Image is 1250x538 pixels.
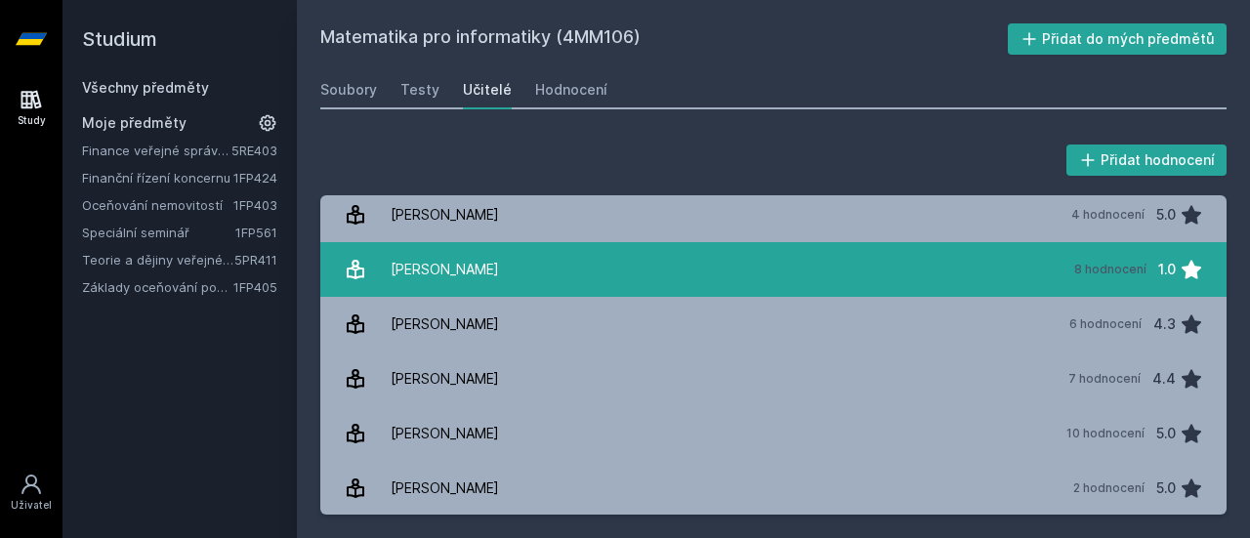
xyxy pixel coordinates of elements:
div: 6 hodnocení [1069,316,1142,332]
a: [PERSON_NAME] 7 hodnocení 4.4 [320,352,1227,406]
a: 1FP424 [233,170,277,186]
div: 4.3 [1153,305,1176,344]
div: [PERSON_NAME] [391,359,499,398]
div: Testy [400,80,439,100]
a: 1FP561 [235,225,277,240]
a: Finance veřejné správy a veřejného sektoru [82,141,231,160]
a: Hodnocení [535,70,607,109]
a: Speciální seminář [82,223,235,242]
div: Soubory [320,80,377,100]
div: 4.4 [1152,359,1176,398]
div: 10 hodnocení [1066,426,1145,441]
div: Uživatel [11,498,52,513]
a: [PERSON_NAME] 6 hodnocení 4.3 [320,297,1227,352]
button: Přidat do mých předmětů [1008,23,1228,55]
a: [PERSON_NAME] 8 hodnocení 1.0 [320,242,1227,297]
div: 2 hodnocení [1073,480,1145,496]
a: 5RE403 [231,143,277,158]
a: 5PR411 [234,252,277,268]
a: Testy [400,70,439,109]
h2: Matematika pro informatiky (4MM106) [320,23,1008,55]
div: [PERSON_NAME] [391,414,499,453]
div: 5.0 [1156,469,1176,508]
a: [PERSON_NAME] 2 hodnocení 5.0 [320,461,1227,516]
a: [PERSON_NAME] 10 hodnocení 5.0 [320,406,1227,461]
a: Study [4,78,59,138]
div: 1.0 [1158,250,1176,289]
div: [PERSON_NAME] [391,469,499,508]
a: Všechny předměty [82,79,209,96]
div: 5.0 [1156,195,1176,234]
a: [PERSON_NAME] 4 hodnocení 5.0 [320,187,1227,242]
span: Moje předměty [82,113,187,133]
div: 5.0 [1156,414,1176,453]
a: Teorie a dějiny veřejné správy [82,250,234,269]
div: [PERSON_NAME] [391,305,499,344]
a: Uživatel [4,463,59,522]
a: Učitelé [463,70,512,109]
div: [PERSON_NAME] [391,250,499,289]
div: [PERSON_NAME] [391,195,499,234]
a: Základy oceňování podniku [82,277,233,297]
a: Finanční řízení koncernu [82,168,233,187]
div: Učitelé [463,80,512,100]
div: 8 hodnocení [1074,262,1146,277]
a: 1FP405 [233,279,277,295]
a: Soubory [320,70,377,109]
button: Přidat hodnocení [1066,145,1228,176]
a: 1FP403 [233,197,277,213]
a: Oceňování nemovitostí [82,195,233,215]
div: Hodnocení [535,80,607,100]
div: 4 hodnocení [1071,207,1145,223]
div: Study [18,113,46,128]
div: 7 hodnocení [1068,371,1141,387]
